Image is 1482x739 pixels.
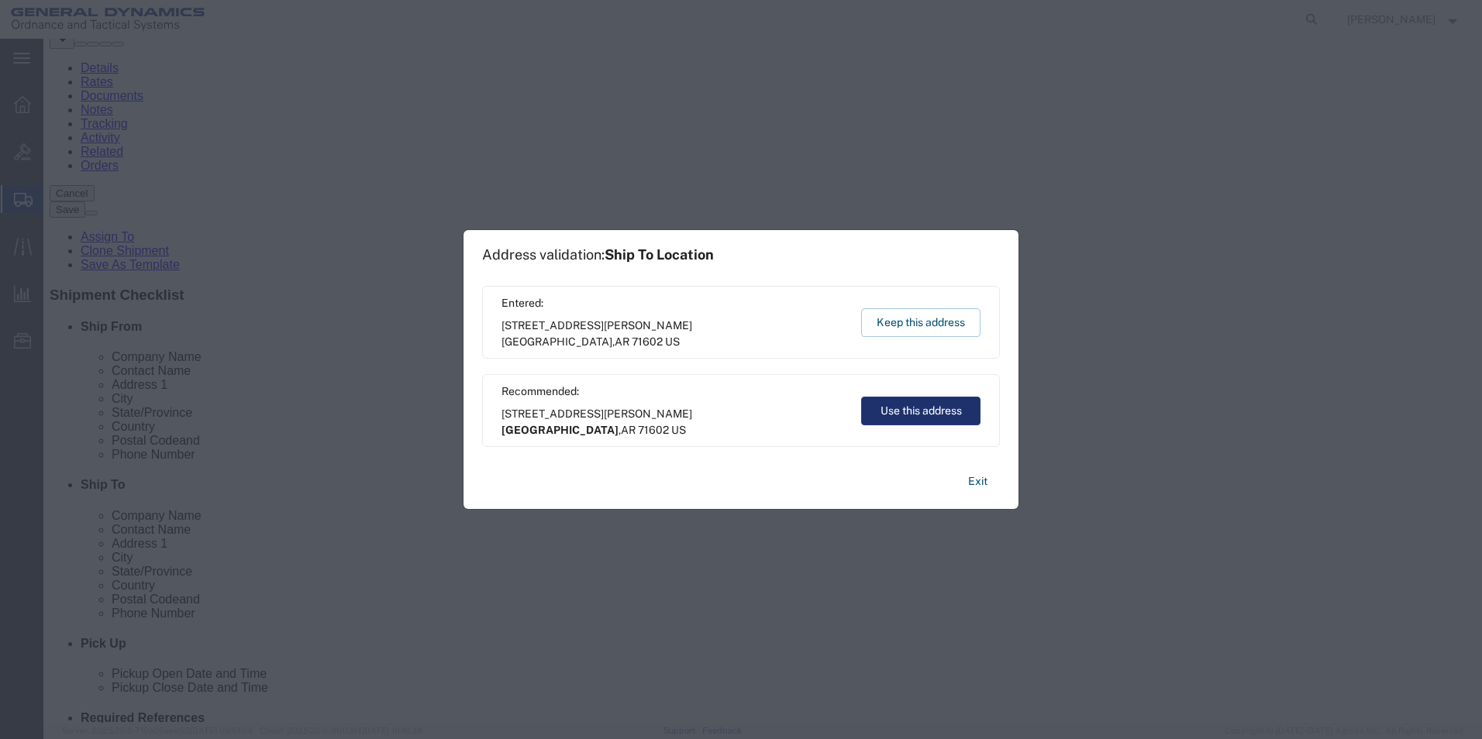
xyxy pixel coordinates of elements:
[501,406,846,438] span: [STREET_ADDRESS][PERSON_NAME] ,
[621,424,636,436] span: AR
[501,383,846,400] span: Recommended:
[861,308,981,337] button: Keep this address
[482,246,714,263] h1: Address validation:
[501,295,846,311] span: Entered:
[665,335,680,348] span: US
[501,335,612,348] span: [GEOGRAPHIC_DATA]
[615,335,629,348] span: AR
[501,424,619,436] span: [GEOGRAPHIC_DATA]
[605,246,714,263] span: Ship To Location
[671,424,686,436] span: US
[501,318,846,350] span: [STREET_ADDRESS][PERSON_NAME] ,
[638,424,669,436] span: 71602
[956,468,1000,495] button: Exit
[632,335,663,348] span: 71602
[861,397,981,425] button: Use this address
